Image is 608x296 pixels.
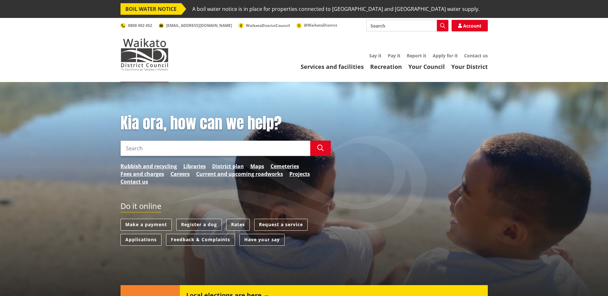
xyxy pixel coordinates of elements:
a: Libraries [183,162,206,170]
a: WaikatoDistrictCouncil [238,23,290,28]
span: @WaikatoDistrict [304,22,337,28]
a: 0800 492 452 [121,23,152,28]
a: Fees and charges [121,170,164,178]
input: Search input [366,20,448,31]
a: Make a payment [121,219,172,231]
a: Your Council [408,63,445,70]
a: Account [452,20,488,31]
span: A boil water notice is in place for properties connected to [GEOGRAPHIC_DATA] and [GEOGRAPHIC_DAT... [192,3,479,15]
a: Projects [289,170,310,178]
a: District plan [212,162,244,170]
a: Services and facilities [301,63,364,70]
h1: Kia ora, how can we help? [121,114,331,133]
a: Request a service [254,219,308,231]
a: Cemeteries [271,162,299,170]
a: Feedback & Complaints [166,234,235,246]
span: BOIL WATER NOTICE [121,3,181,15]
span: [EMAIL_ADDRESS][DOMAIN_NAME] [166,23,232,28]
a: Contact us [464,53,488,59]
a: @WaikatoDistrict [296,22,337,28]
a: Have your say [239,234,285,246]
span: 0800 492 452 [128,23,152,28]
a: Register a dog [176,219,222,231]
a: Pay it [388,53,400,59]
a: Apply for it [433,53,458,59]
a: Your District [451,63,488,70]
a: Say it [369,53,381,59]
a: Contact us [121,178,148,185]
a: Rates [226,219,250,231]
a: Applications [121,234,162,246]
a: Current and upcoming roadworks [196,170,283,178]
a: Rubbish and recycling [121,162,177,170]
a: Maps [250,162,264,170]
a: Recreation [370,63,402,70]
input: Search input [121,141,310,156]
span: WaikatoDistrictCouncil [246,23,290,28]
a: [EMAIL_ADDRESS][DOMAIN_NAME] [159,23,232,28]
a: Careers [171,170,190,178]
h2: Do it online [121,201,161,213]
img: Waikato District Council - Te Kaunihera aa Takiwaa o Waikato [121,38,169,70]
a: Report it [407,53,426,59]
